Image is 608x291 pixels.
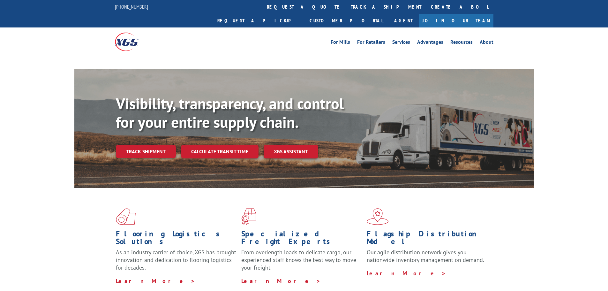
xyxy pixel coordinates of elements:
[213,14,305,27] a: Request a pickup
[305,14,388,27] a: Customer Portal
[241,249,362,277] p: From overlength loads to delicate cargo, our experienced staff knows the best way to move your fr...
[115,4,148,10] a: [PHONE_NUMBER]
[264,145,318,158] a: XGS ASSISTANT
[241,277,321,285] a: Learn More >
[419,14,493,27] a: Join Our Team
[367,208,389,225] img: xgs-icon-flagship-distribution-model-red
[367,249,484,264] span: Our agile distribution network gives you nationwide inventory management on demand.
[116,230,236,249] h1: Flooring Logistics Solutions
[417,40,443,47] a: Advantages
[480,40,493,47] a: About
[392,40,410,47] a: Services
[116,277,195,285] a: Learn More >
[367,230,487,249] h1: Flagship Distribution Model
[450,40,473,47] a: Resources
[181,145,259,158] a: Calculate transit time
[116,145,176,158] a: Track shipment
[116,249,236,271] span: As an industry carrier of choice, XGS has brought innovation and dedication to flooring logistics...
[357,40,385,47] a: For Retailers
[241,208,256,225] img: xgs-icon-focused-on-flooring-red
[331,40,350,47] a: For Mills
[116,208,136,225] img: xgs-icon-total-supply-chain-intelligence-red
[367,270,446,277] a: Learn More >
[241,230,362,249] h1: Specialized Freight Experts
[388,14,419,27] a: Agent
[116,94,344,132] b: Visibility, transparency, and control for your entire supply chain.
